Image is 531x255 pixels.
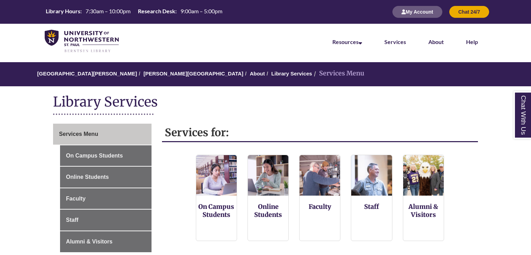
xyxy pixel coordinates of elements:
img: On Campus Students Services [196,155,237,196]
button: My Account [392,6,442,18]
a: Staff [60,210,152,231]
a: Services [384,38,406,45]
a: Services Menu [53,124,152,145]
a: [PERSON_NAME][GEOGRAPHIC_DATA] [143,71,243,76]
a: Help [466,38,478,45]
img: Online Students Services [248,155,288,196]
a: On Campus Students [60,145,152,166]
img: Alumni and Visitors Services [403,155,444,196]
a: Staff [364,203,379,211]
a: [GEOGRAPHIC_DATA][PERSON_NAME] [37,71,137,76]
h1: Library Services [53,93,478,112]
span: Services Menu [59,131,98,137]
a: About [428,38,444,45]
a: Hours Today [43,7,225,17]
a: Online Students [254,203,282,219]
th: Library Hours: [43,7,83,15]
img: UNWSP Library Logo [45,30,119,53]
a: Faculty [60,188,152,209]
a: Library Services [271,71,312,76]
div: Guide Page Menu [53,124,152,252]
span: 7:30am – 10:00pm [86,8,131,14]
a: Resources [332,38,362,45]
h2: Services for: [162,124,478,142]
button: Chat 24/7 [449,6,489,18]
a: Alumni & Visitors [408,203,438,219]
img: Staff Services [351,155,392,196]
a: On Campus Students [198,203,234,219]
li: Services Menu [312,68,364,79]
a: Alumni & Visitors [60,231,152,252]
span: 9:00am – 5:00pm [180,8,222,14]
a: Chat 24/7 [449,9,489,15]
table: Hours Today [43,7,225,16]
a: About [250,71,265,76]
img: Faculty Resources [300,155,340,196]
a: Faculty [309,203,331,211]
a: Online Students [60,167,152,188]
a: My Account [392,9,442,15]
th: Research Desk: [135,7,178,15]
